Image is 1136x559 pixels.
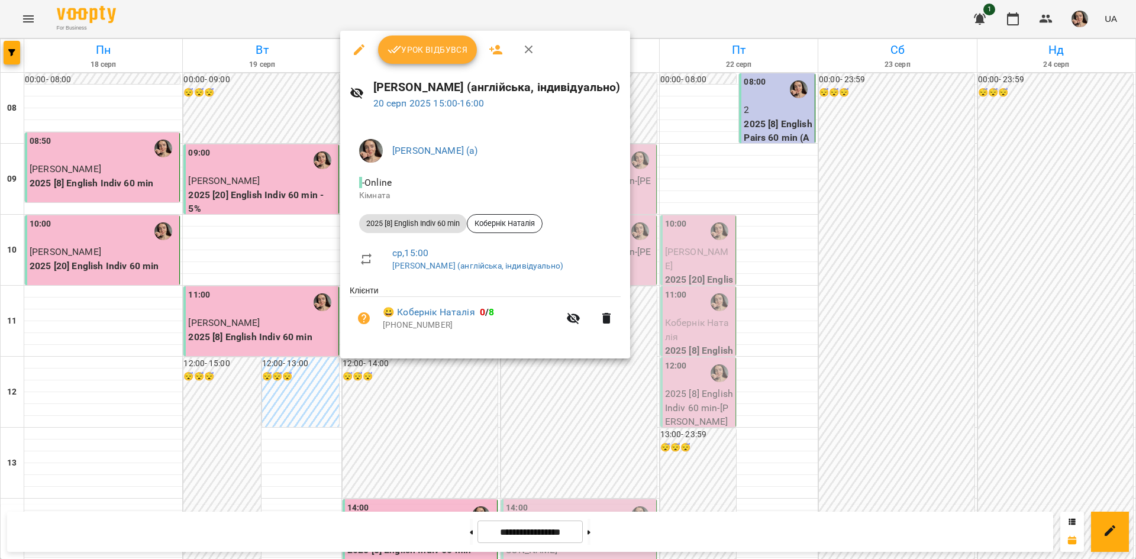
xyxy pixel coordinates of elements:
[350,304,378,332] button: Візит ще не сплачено. Додати оплату?
[359,218,467,229] span: 2025 [8] English Indiv 60 min
[359,177,394,188] span: - Online
[378,35,477,64] button: Урок відбувся
[388,43,468,57] span: Урок відбувся
[383,305,475,319] a: 😀 Кобернік Наталія
[392,145,478,156] a: [PERSON_NAME] (а)
[350,285,621,344] ul: Клієнти
[383,319,559,331] p: [PHONE_NUMBER]
[392,247,428,259] a: ср , 15:00
[467,218,542,229] span: Кобернік Наталія
[373,78,621,96] h6: [PERSON_NAME] (англійська, індивідуально)
[392,261,563,270] a: [PERSON_NAME] (англійська, індивідуально)
[359,190,611,202] p: Кімната
[480,306,485,318] span: 0
[489,306,494,318] span: 8
[359,139,383,163] img: aaa0aa5797c5ce11638e7aad685b53dd.jpeg
[467,214,543,233] div: Кобернік Наталія
[480,306,494,318] b: /
[373,98,485,109] a: 20 серп 2025 15:00-16:00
